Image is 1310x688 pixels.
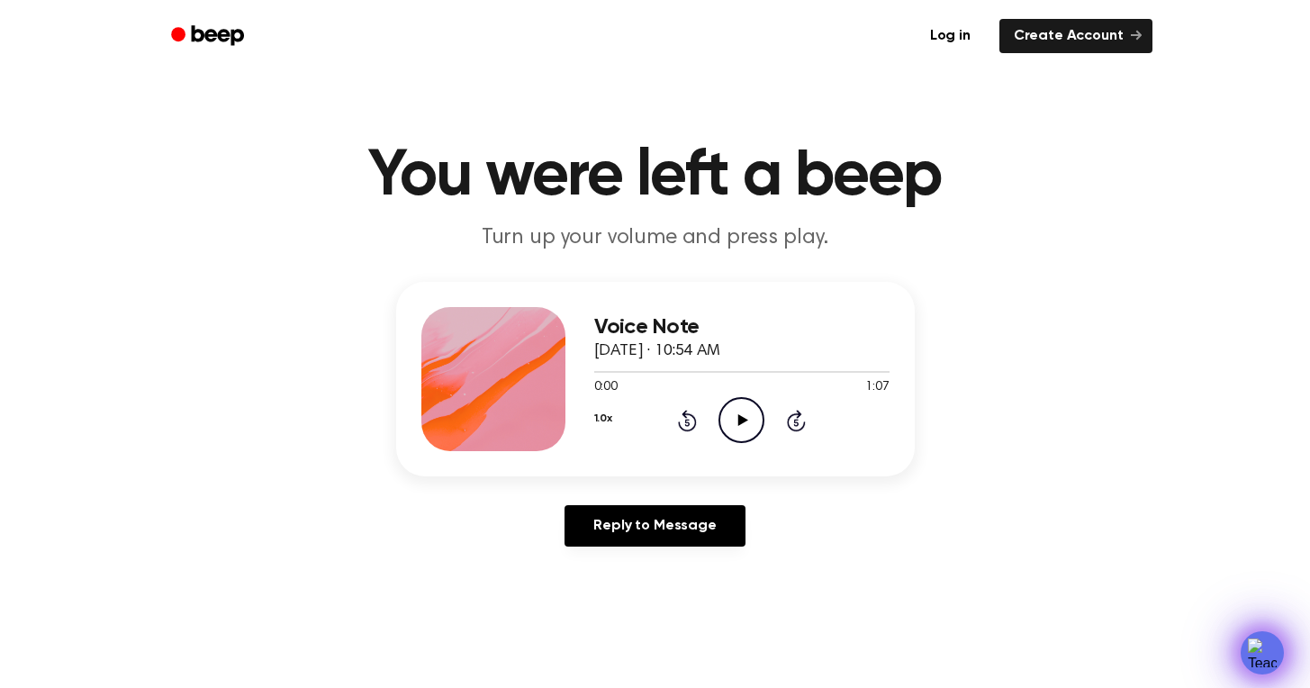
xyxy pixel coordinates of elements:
[594,403,612,434] button: 1.0x
[158,19,260,54] a: Beep
[194,144,1116,209] h1: You were left a beep
[912,15,989,57] a: Log in
[865,378,889,397] span: 1:07
[999,19,1152,53] a: Create Account
[565,505,745,547] a: Reply to Message
[594,378,618,397] span: 0:00
[310,223,1001,253] p: Turn up your volume and press play.
[594,343,720,359] span: [DATE] · 10:54 AM
[594,315,890,339] h3: Voice Note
